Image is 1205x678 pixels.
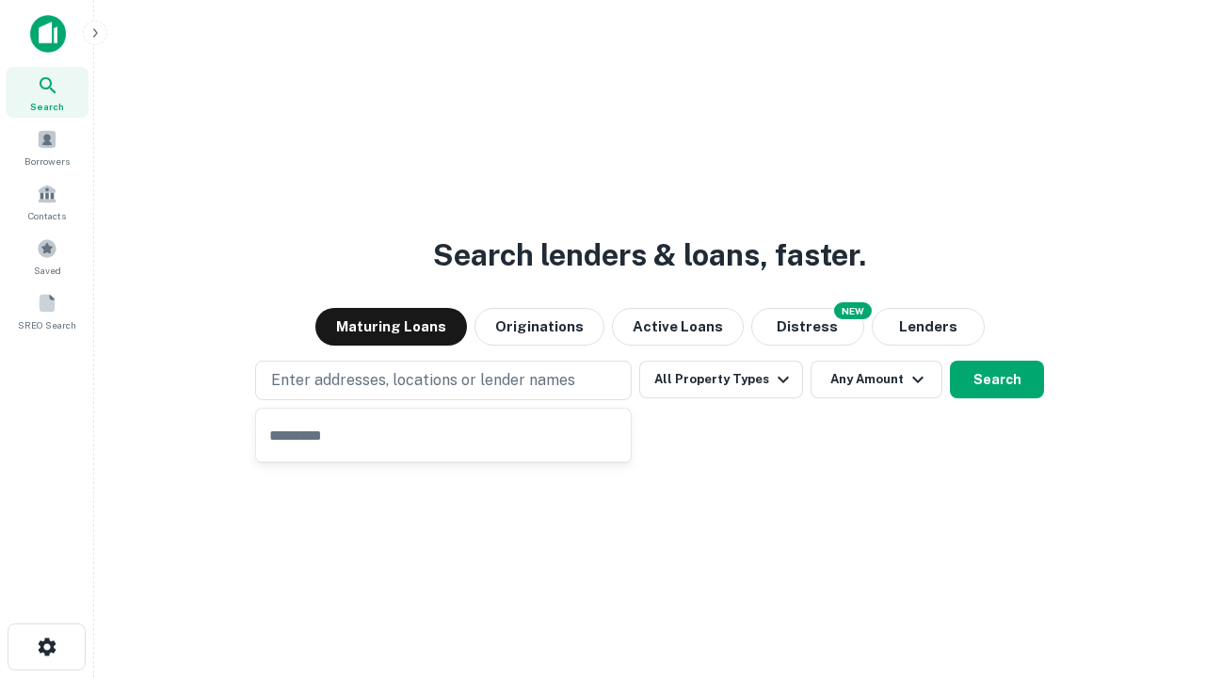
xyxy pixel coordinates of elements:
a: Contacts [6,176,88,227]
img: capitalize-icon.png [30,15,66,53]
button: Active Loans [612,308,744,346]
button: Originations [474,308,604,346]
span: Search [30,99,64,114]
button: Any Amount [811,361,942,398]
span: Contacts [28,208,66,223]
button: Search [950,361,1044,398]
a: Borrowers [6,121,88,172]
div: NEW [834,302,872,319]
span: Borrowers [24,153,70,169]
a: Saved [6,231,88,282]
a: SREO Search [6,285,88,336]
span: SREO Search [18,317,76,332]
span: Saved [34,263,61,278]
button: Lenders [872,308,985,346]
button: Search distressed loans with lien and other non-mortgage details. [751,308,864,346]
button: All Property Types [639,361,803,398]
h3: Search lenders & loans, faster. [433,233,866,278]
a: Search [6,67,88,118]
iframe: Chat Widget [1111,527,1205,618]
button: Maturing Loans [315,308,467,346]
p: Enter addresses, locations or lender names [271,369,575,392]
button: Enter addresses, locations or lender names [255,361,632,400]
